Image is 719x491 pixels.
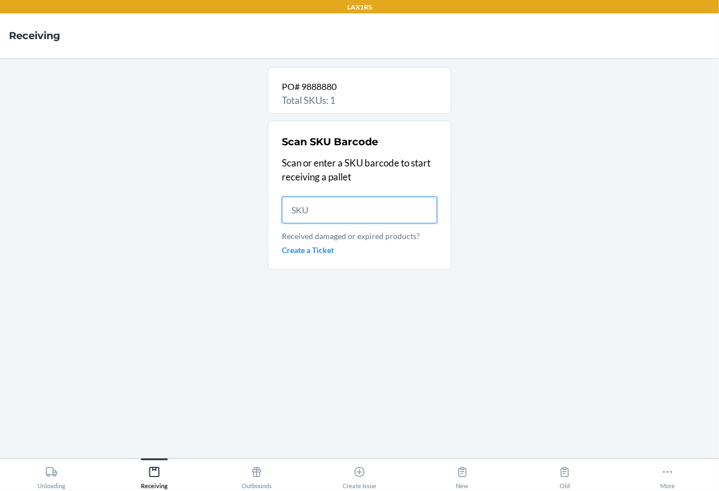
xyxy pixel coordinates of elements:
[282,80,437,93] p: PO# 9888880
[282,156,437,184] p: Scan or enter a SKU barcode to start receiving a pallet
[205,459,308,489] button: Outbounds
[103,459,206,489] button: Receiving
[141,461,168,489] div: Receiving
[37,461,65,489] div: Unloading
[282,93,437,108] p: Total SKUs: 1
[456,461,469,489] div: New
[9,28,60,43] h4: Receiving
[616,459,719,489] button: More
[514,459,617,489] button: Old
[242,461,272,489] div: Outbounds
[347,2,372,12] p: LAX1RS
[282,244,437,256] a: Create a Ticket
[559,461,571,489] div: Old
[343,461,376,489] div: Create Issue
[282,230,437,242] p: Received damaged or expired products?
[660,461,675,489] div: More
[308,459,411,489] button: Create Issue
[282,135,378,149] h2: Scan SKU Barcode
[411,459,514,489] button: New
[282,197,437,223] input: SKU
